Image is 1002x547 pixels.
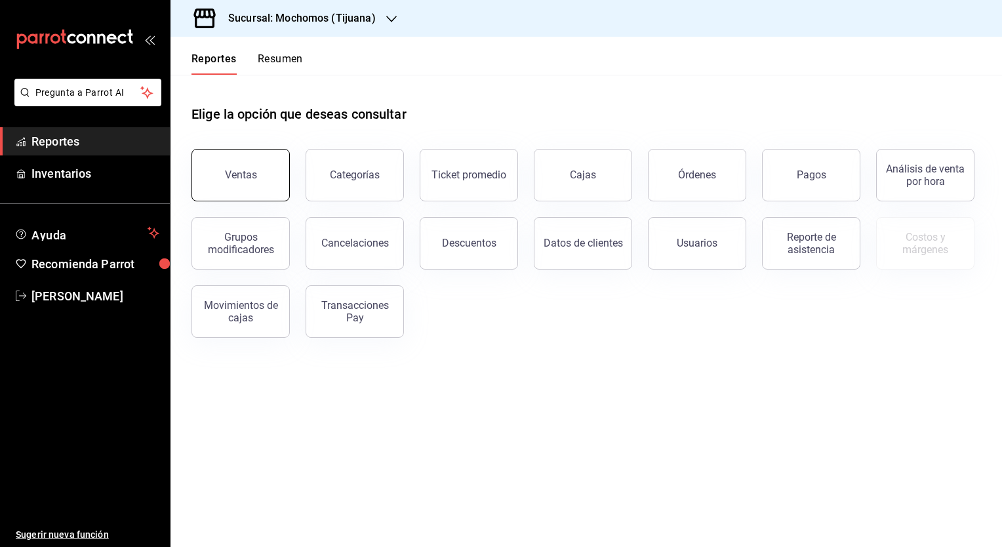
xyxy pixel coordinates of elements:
[35,86,141,100] span: Pregunta a Parrot AI
[191,149,290,201] button: Ventas
[420,149,518,201] button: Ticket promedio
[306,217,404,270] button: Cancelaciones
[144,34,155,45] button: open_drawer_menu
[306,285,404,338] button: Transacciones Pay
[771,231,852,256] div: Reporte de asistencia
[31,225,142,241] span: Ayuda
[876,217,974,270] button: Contrata inventarios para ver este reporte
[321,237,389,249] div: Cancelaciones
[200,299,281,324] div: Movimientos de cajas
[9,95,161,109] a: Pregunta a Parrot AI
[420,217,518,270] button: Descuentos
[885,231,966,256] div: Costos y márgenes
[678,169,716,181] div: Órdenes
[191,104,407,124] h1: Elige la opción que deseas consultar
[544,237,623,249] div: Datos de clientes
[534,149,632,201] a: Cajas
[191,52,237,75] button: Reportes
[16,528,159,542] span: Sugerir nueva función
[191,52,303,75] div: navigation tabs
[762,149,860,201] button: Pagos
[648,217,746,270] button: Usuarios
[191,217,290,270] button: Grupos modificadores
[534,217,632,270] button: Datos de clientes
[314,299,395,324] div: Transacciones Pay
[306,149,404,201] button: Categorías
[762,217,860,270] button: Reporte de asistencia
[191,285,290,338] button: Movimientos de cajas
[797,169,826,181] div: Pagos
[330,169,380,181] div: Categorías
[31,165,159,182] span: Inventarios
[200,231,281,256] div: Grupos modificadores
[31,255,159,273] span: Recomienda Parrot
[431,169,506,181] div: Ticket promedio
[677,237,717,249] div: Usuarios
[31,132,159,150] span: Reportes
[225,169,257,181] div: Ventas
[876,149,974,201] button: Análisis de venta por hora
[885,163,966,188] div: Análisis de venta por hora
[570,167,597,183] div: Cajas
[442,237,496,249] div: Descuentos
[258,52,303,75] button: Resumen
[648,149,746,201] button: Órdenes
[14,79,161,106] button: Pregunta a Parrot AI
[218,10,376,26] h3: Sucursal: Mochomos (Tijuana)
[31,287,159,305] span: [PERSON_NAME]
